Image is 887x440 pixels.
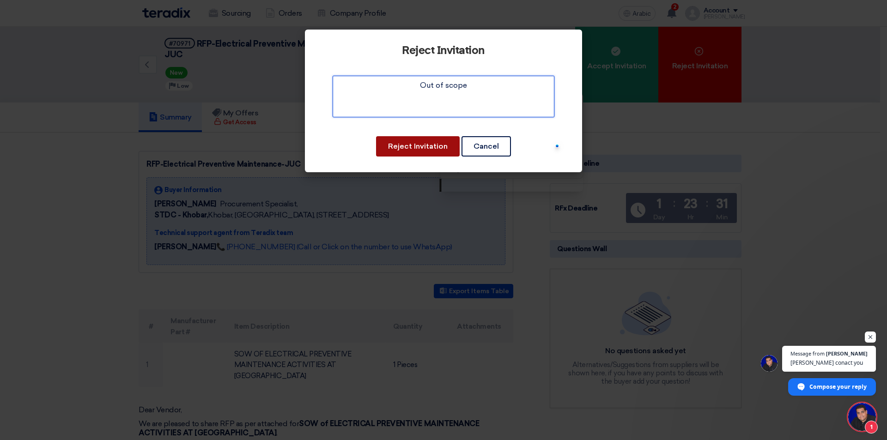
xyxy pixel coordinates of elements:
[376,136,460,157] button: Reject Invitation
[826,351,868,356] span: [PERSON_NAME]
[388,142,448,151] font: Reject Invitation
[848,403,876,431] a: Open chat
[865,421,878,434] span: 1
[402,45,485,56] font: Reject Invitation
[790,358,868,367] span: [PERSON_NAME] conact you
[790,351,825,356] span: Message from
[556,145,608,213] div: 48 Autocompletes Remaining This Month
[809,379,867,395] span: Compose your reply
[462,136,511,157] button: Cancel
[474,142,499,151] font: Cancel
